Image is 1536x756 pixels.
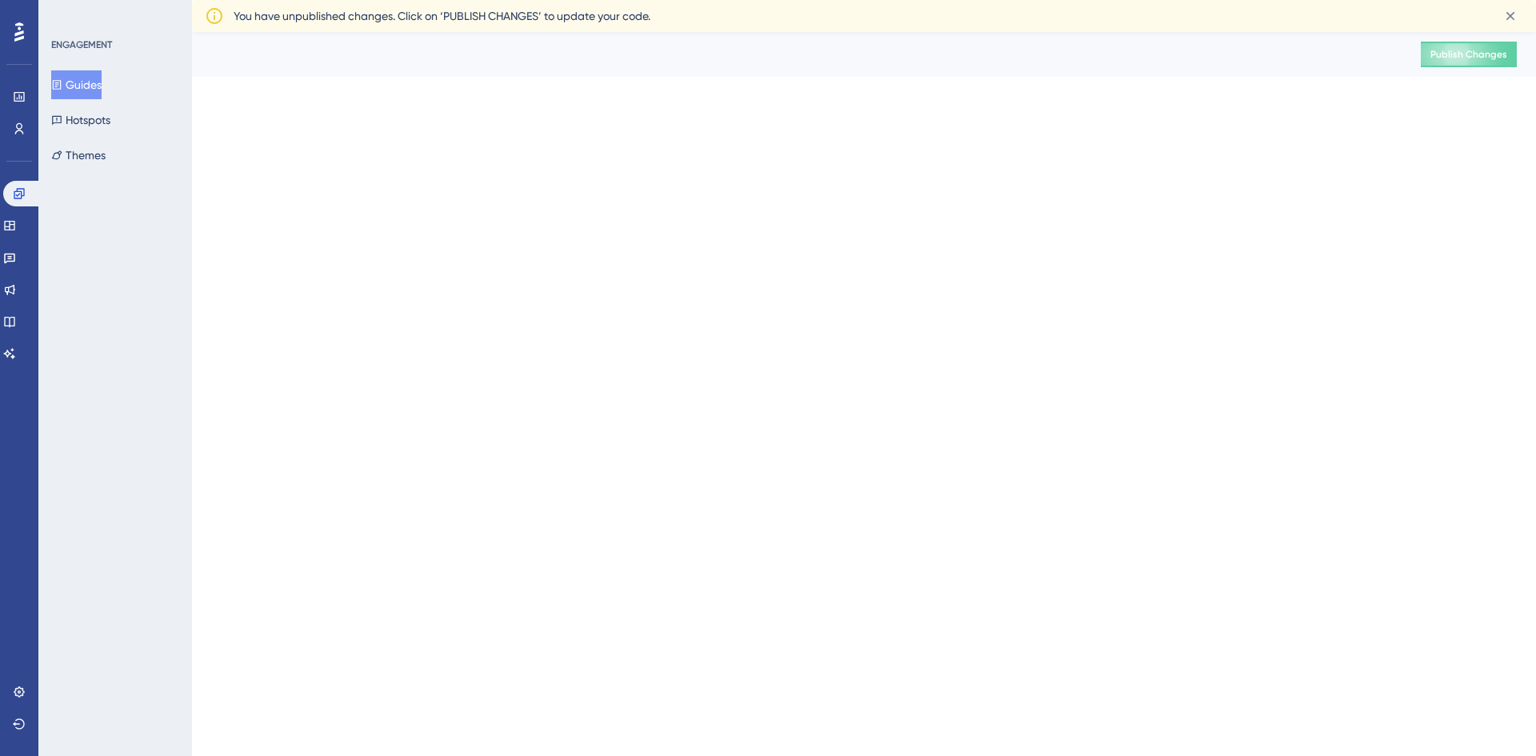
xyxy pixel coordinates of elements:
button: Themes [51,141,106,170]
button: Hotspots [51,106,110,134]
button: Publish Changes [1421,42,1517,67]
div: ENGAGEMENT [51,38,112,51]
span: You have unpublished changes. Click on ‘PUBLISH CHANGES’ to update your code. [234,6,650,26]
button: Guides [51,70,102,99]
